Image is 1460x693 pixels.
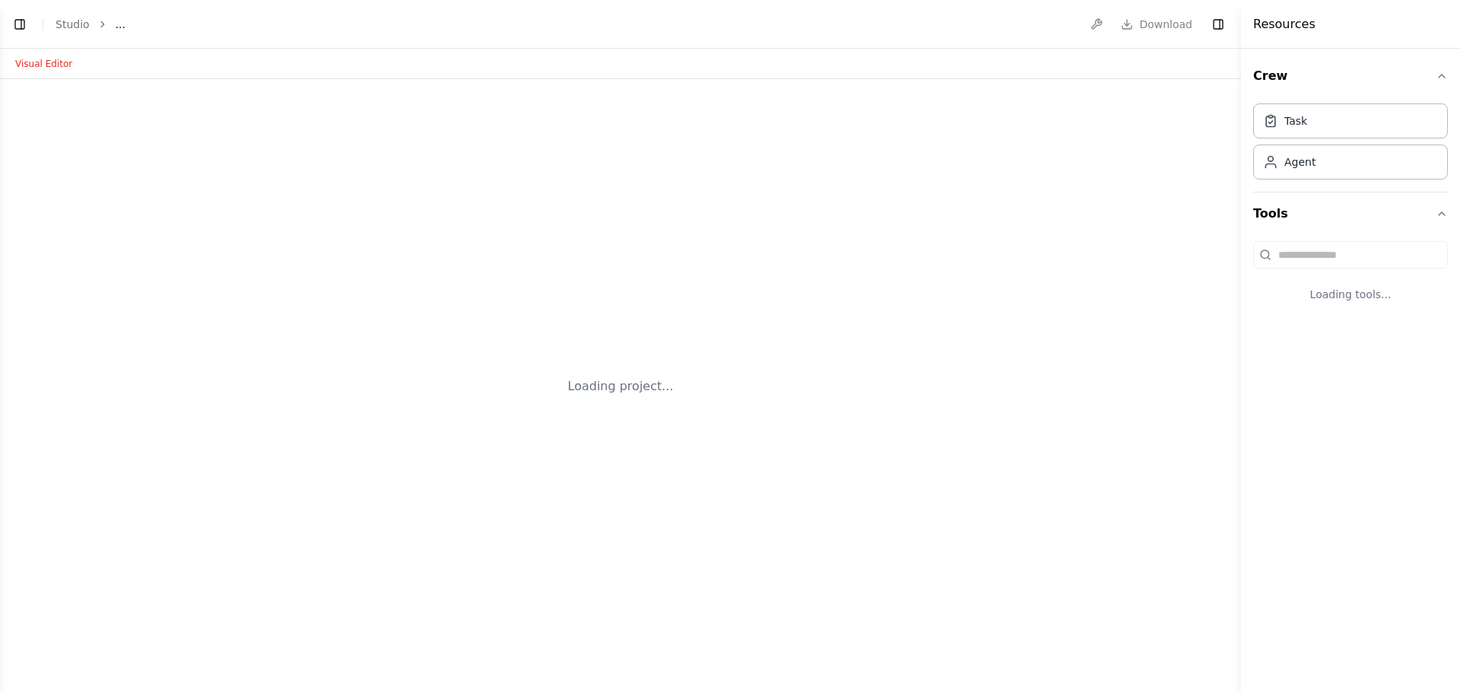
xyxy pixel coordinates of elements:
nav: breadcrumb [56,17,125,32]
div: Agent [1284,154,1316,170]
div: Task [1284,113,1307,129]
h4: Resources [1253,15,1316,33]
button: Hide right sidebar [1208,14,1229,35]
div: Tools [1253,235,1448,326]
div: Loading project... [568,377,674,396]
button: Show left sidebar [9,14,30,35]
div: Loading tools... [1253,275,1448,314]
button: Visual Editor [6,55,81,73]
a: Studio [56,18,90,30]
span: ... [116,17,125,32]
button: Crew [1253,55,1448,97]
button: Tools [1253,192,1448,235]
div: Crew [1253,97,1448,192]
